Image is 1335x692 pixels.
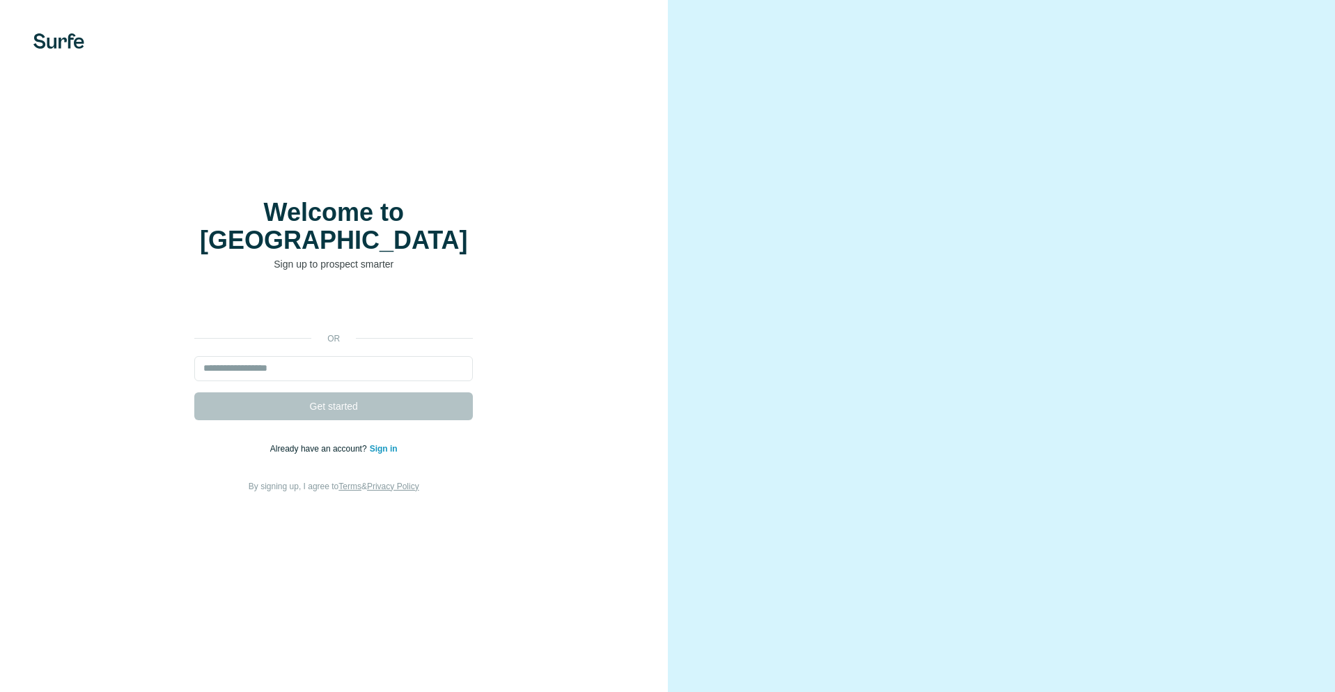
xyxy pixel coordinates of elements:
a: Sign in [370,444,398,454]
p: Sign up to prospect smarter [194,257,473,271]
a: Terms [338,482,361,491]
span: By signing up, I agree to & [249,482,419,491]
iframe: Sign in with Google Button [187,292,480,323]
span: Already have an account? [270,444,370,454]
img: Surfe's logo [33,33,84,49]
p: or [311,332,356,345]
h1: Welcome to [GEOGRAPHIC_DATA] [194,199,473,254]
a: Privacy Policy [367,482,419,491]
